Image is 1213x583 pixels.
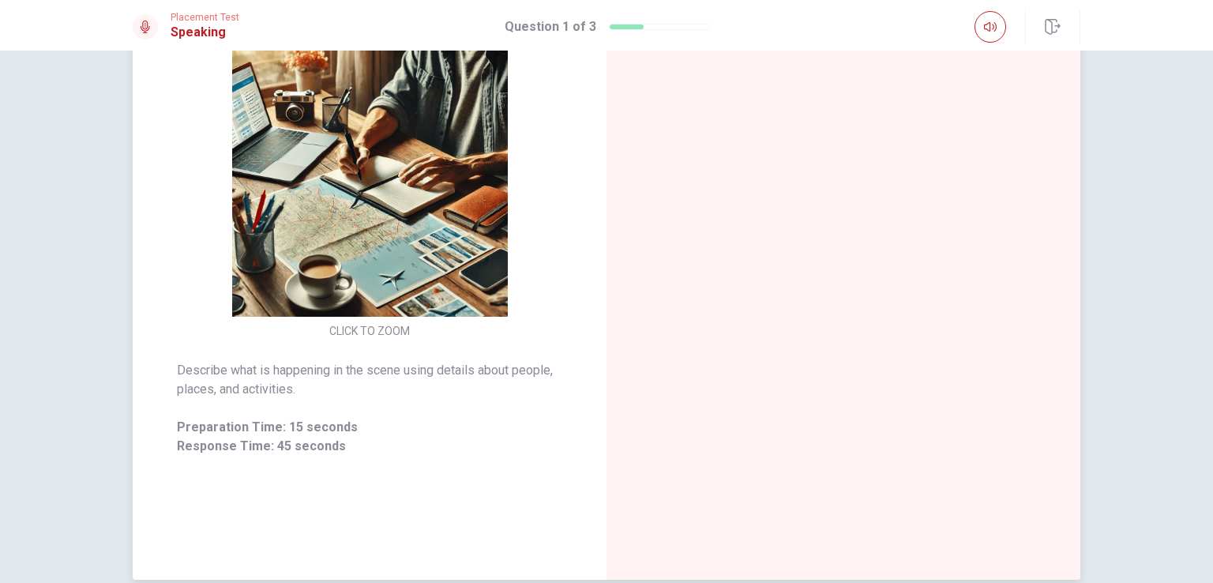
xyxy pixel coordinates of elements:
[171,12,239,23] span: Placement Test
[323,320,416,342] button: CLICK TO ZOOM
[177,418,562,437] span: Preparation Time: 15 seconds
[218,41,521,317] img: [object Object]
[171,23,239,42] h1: Speaking
[177,361,562,399] span: Describe what is happening in the scene using details about people, places, and activities.
[177,437,562,456] span: Response Time: 45 seconds
[505,17,596,36] h1: Question 1 of 3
